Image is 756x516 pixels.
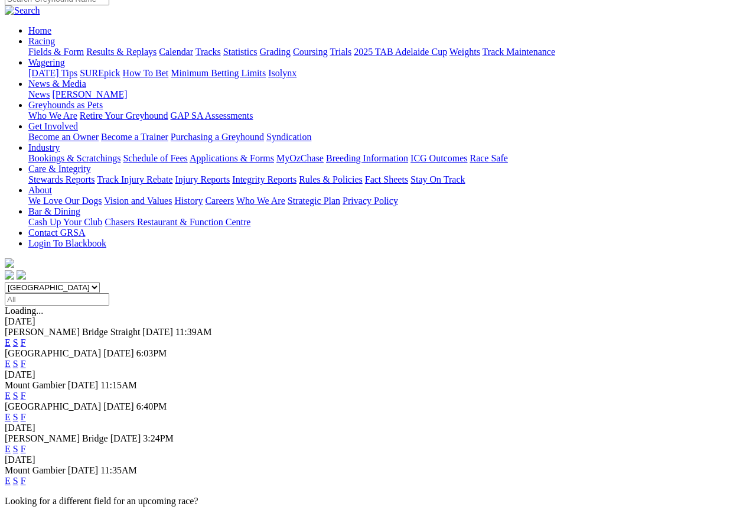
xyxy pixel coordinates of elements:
a: S [13,444,18,454]
a: F [21,476,26,486]
a: Stay On Track [410,174,465,184]
a: GAP SA Assessments [171,111,253,121]
span: 6:03PM [136,348,167,358]
a: Become an Owner [28,132,99,142]
div: Get Involved [28,132,751,142]
img: twitter.svg [17,270,26,280]
span: 11:39AM [175,327,212,337]
div: Industry [28,153,751,164]
a: F [21,359,26,369]
a: Industry [28,142,60,152]
span: [DATE] [142,327,173,337]
div: About [28,196,751,206]
a: Purchasing a Greyhound [171,132,264,142]
a: MyOzChase [276,153,324,163]
a: Fact Sheets [365,174,408,184]
a: Privacy Policy [343,196,398,206]
a: S [13,412,18,422]
a: Track Injury Rebate [97,174,172,184]
div: [DATE] [5,423,751,433]
span: [DATE] [110,433,141,443]
div: Wagering [28,68,751,79]
a: F [21,444,26,454]
a: Statistics [223,47,258,57]
span: [DATE] [103,348,134,358]
span: [DATE] [103,401,134,411]
a: Cash Up Your Club [28,217,102,227]
a: E [5,444,11,454]
a: Who We Are [28,111,77,121]
a: Calendar [159,47,193,57]
a: Minimum Betting Limits [171,68,266,78]
a: Bookings & Scratchings [28,153,120,163]
span: [DATE] [68,380,99,390]
a: E [5,412,11,422]
a: How To Bet [123,68,169,78]
a: News & Media [28,79,86,89]
a: F [21,391,26,401]
a: Isolynx [268,68,296,78]
a: Careers [205,196,234,206]
a: Track Maintenance [483,47,555,57]
span: [DATE] [68,465,99,475]
a: S [13,359,18,369]
a: F [21,412,26,422]
a: Tracks [195,47,221,57]
a: Schedule of Fees [123,153,187,163]
a: E [5,476,11,486]
a: Syndication [266,132,311,142]
a: E [5,391,11,401]
a: We Love Our Dogs [28,196,102,206]
a: Become a Trainer [101,132,168,142]
a: Rules & Policies [299,174,363,184]
img: facebook.svg [5,270,14,280]
div: [DATE] [5,455,751,465]
a: Racing [28,36,55,46]
span: [GEOGRAPHIC_DATA] [5,401,101,411]
a: Vision and Values [104,196,172,206]
div: News & Media [28,89,751,100]
a: E [5,359,11,369]
a: Stewards Reports [28,174,94,184]
a: Integrity Reports [232,174,296,184]
a: 2025 TAB Adelaide Cup [354,47,447,57]
a: History [174,196,203,206]
span: Loading... [5,306,43,316]
div: [DATE] [5,369,751,380]
span: [GEOGRAPHIC_DATA] [5,348,101,358]
input: Select date [5,293,109,306]
a: [DATE] Tips [28,68,77,78]
a: Coursing [293,47,328,57]
a: Results & Replays [86,47,157,57]
span: Mount Gambier [5,465,66,475]
a: Fields & Form [28,47,84,57]
a: Applications & Forms [190,153,274,163]
a: Get Involved [28,121,78,131]
img: Search [5,5,40,16]
span: Mount Gambier [5,380,66,390]
a: News [28,89,50,99]
a: Home [28,25,51,35]
a: S [13,476,18,486]
a: ICG Outcomes [410,153,467,163]
div: Greyhounds as Pets [28,111,751,121]
span: [PERSON_NAME] Bridge Straight [5,327,140,337]
a: F [21,337,26,348]
a: Breeding Information [326,153,408,163]
a: Weights [449,47,480,57]
a: Who We Are [236,196,285,206]
span: 11:15AM [100,380,137,390]
div: Bar & Dining [28,217,751,228]
a: Care & Integrity [28,164,91,174]
span: 3:24PM [143,433,174,443]
p: Looking for a different field for an upcoming race? [5,496,751,507]
span: 11:35AM [100,465,137,475]
a: Wagering [28,57,65,67]
a: Grading [260,47,291,57]
a: Strategic Plan [288,196,340,206]
a: S [13,391,18,401]
a: Retire Your Greyhound [80,111,168,121]
a: Injury Reports [175,174,230,184]
a: [PERSON_NAME] [52,89,127,99]
div: Racing [28,47,751,57]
